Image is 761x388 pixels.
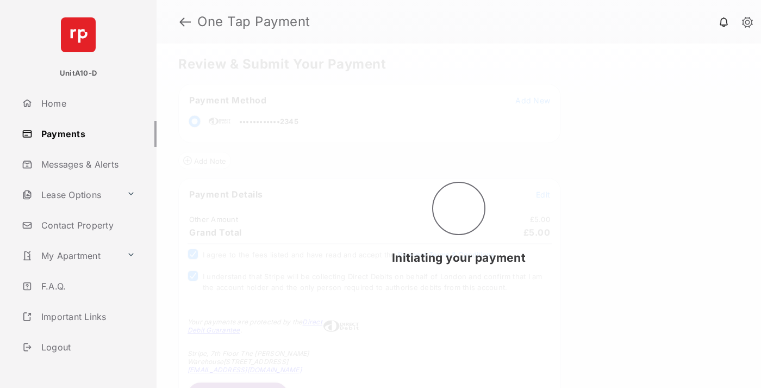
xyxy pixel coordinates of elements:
[392,251,526,264] span: Initiating your payment
[17,151,157,177] a: Messages & Alerts
[197,15,310,28] strong: One Tap Payment
[17,243,122,269] a: My Apartment
[17,273,157,299] a: F.A.Q.
[17,334,157,360] a: Logout
[17,182,122,208] a: Lease Options
[60,68,97,79] p: UnitA10-D
[17,212,157,238] a: Contact Property
[17,304,140,330] a: Important Links
[17,90,157,116] a: Home
[17,121,157,147] a: Payments
[61,17,96,52] img: svg+xml;base64,PHN2ZyB4bWxucz0iaHR0cDovL3d3dy53My5vcmcvMjAwMC9zdmciIHdpZHRoPSI2NCIgaGVpZ2h0PSI2NC...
